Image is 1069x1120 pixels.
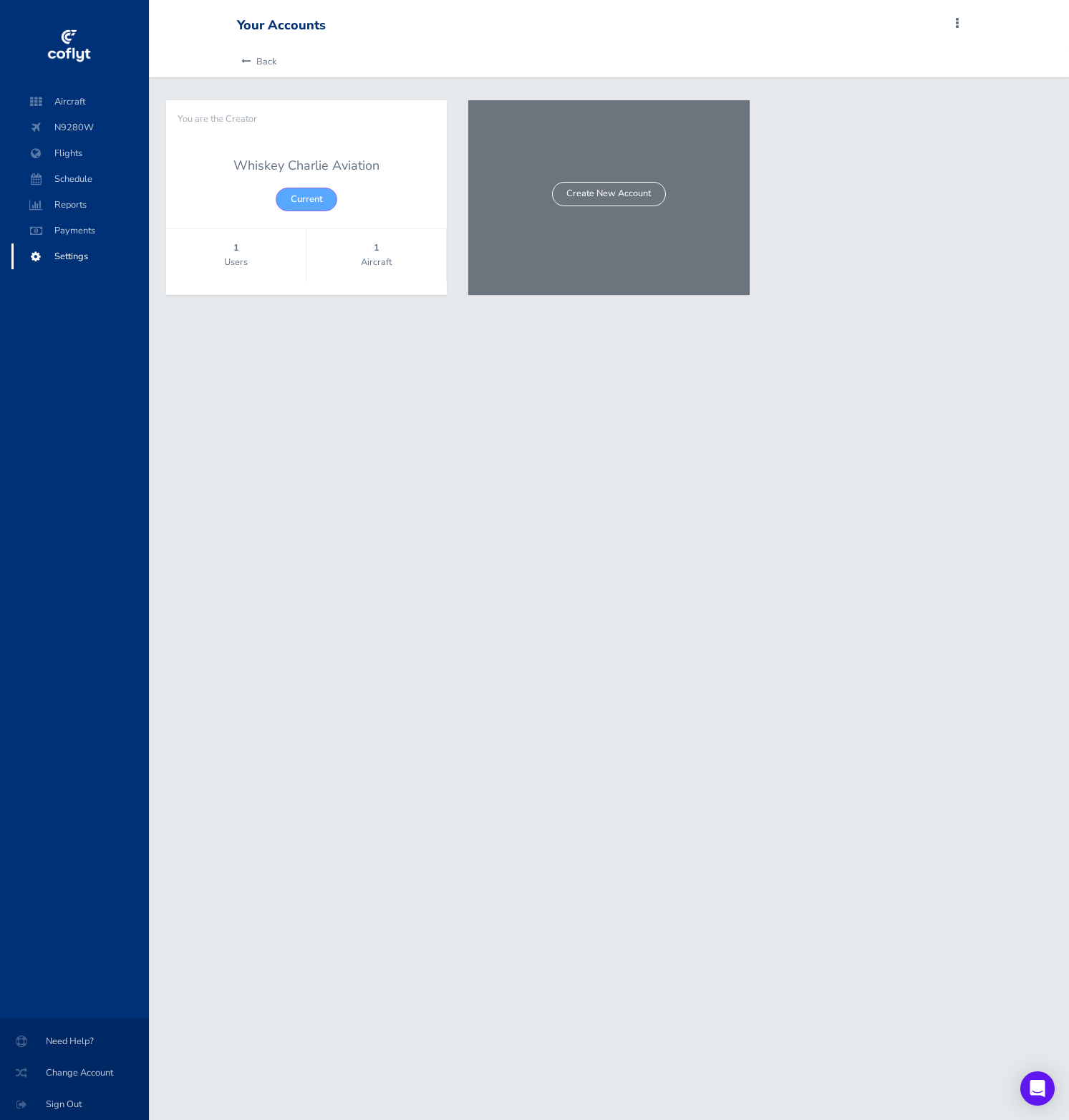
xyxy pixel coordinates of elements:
span: Aircraft [26,89,135,115]
span: Payments [26,218,135,243]
div: Open Intercom Messenger [1020,1071,1055,1106]
span: Sign Out [17,1091,132,1117]
span: You are the Creator [178,112,257,126]
span: Change Account [17,1060,132,1086]
img: coflyt logo [45,25,92,68]
div: Your Accounts [237,18,326,34]
span: Settings [26,243,135,269]
strong: 1 [306,241,446,255]
span: Need Help? [17,1028,132,1054]
span: Aircraft [306,255,446,269]
a: 1 Users [166,229,306,281]
span: Flights [26,140,135,166]
strong: 1 [166,241,306,255]
a: 1 Aircraft [306,229,446,281]
a: Create New Account [552,182,665,206]
span: N9280W [26,115,135,140]
span: Schedule [26,166,135,192]
span: Reports [26,192,135,218]
span: Users [166,255,306,269]
a: Whiskey Charlie Aviation [183,155,430,176]
a: Back [237,46,276,77]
